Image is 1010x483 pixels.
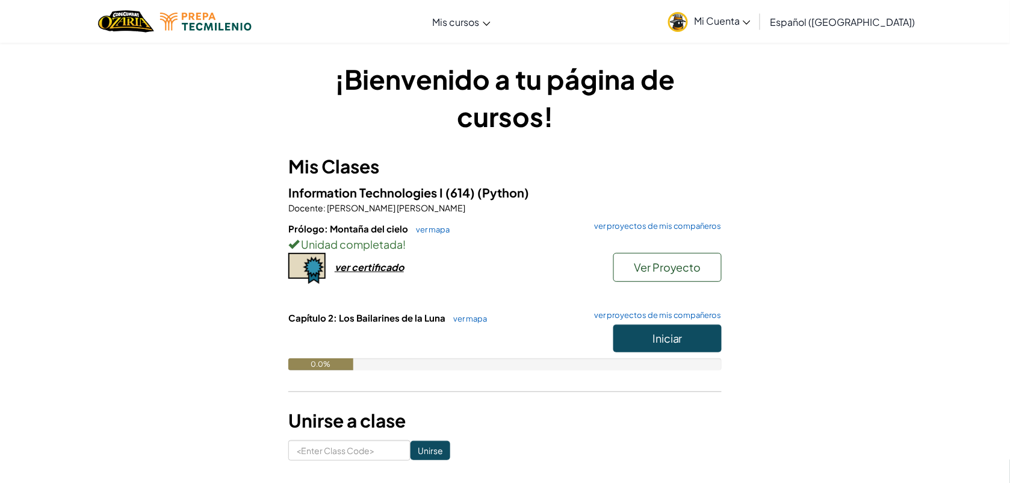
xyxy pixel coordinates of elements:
a: Mi Cuenta [662,2,757,40]
span: [PERSON_NAME] [PERSON_NAME] [326,202,465,213]
span: Docente [288,202,323,213]
input: Unirse [411,441,450,460]
span: Capítulo 2: Los Bailarines de la Luna [288,312,447,323]
img: Home [98,9,154,34]
a: ver mapa [447,314,487,323]
button: Ver Proyecto [613,253,722,282]
span: Mi Cuenta [694,14,751,27]
a: Español ([GEOGRAPHIC_DATA]) [764,5,921,38]
span: Prólogo: Montaña del cielo [288,223,410,234]
span: Mis cursos [433,16,480,28]
h3: Mis Clases [288,153,722,180]
span: Unidad completada [299,237,403,251]
a: Mis cursos [427,5,497,38]
h1: ¡Bienvenido a tu página de cursos! [288,60,722,135]
h3: Unirse a clase [288,407,722,434]
a: ver proyectos de mis compañeros [588,311,722,319]
a: Ozaria by CodeCombat logo [98,9,154,34]
button: Iniciar [613,325,722,352]
img: Tecmilenio logo [160,13,252,31]
span: : [323,202,326,213]
span: (Python) [477,185,529,200]
a: ver mapa [410,225,450,234]
div: 0.0% [288,358,353,370]
span: Español ([GEOGRAPHIC_DATA]) [770,16,915,28]
span: ! [403,237,406,251]
div: ver certificado [335,261,404,273]
a: ver certificado [288,261,404,273]
img: avatar [668,12,688,32]
span: Ver Proyecto [634,260,701,274]
a: ver proyectos de mis compañeros [588,222,722,230]
span: Information Technologies I (614) [288,185,477,200]
input: <Enter Class Code> [288,440,411,461]
span: Iniciar [652,331,683,345]
img: certificate-icon.png [288,253,326,284]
